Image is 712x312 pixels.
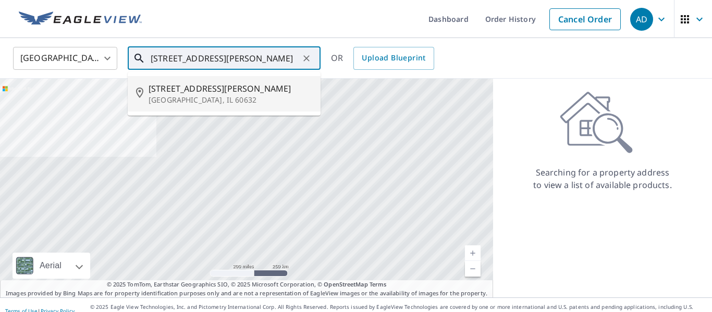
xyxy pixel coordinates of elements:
[13,253,90,279] div: Aerial
[36,253,65,279] div: Aerial
[465,261,481,277] a: Current Level 5, Zoom Out
[362,52,425,65] span: Upload Blueprint
[324,280,367,288] a: OpenStreetMap
[13,44,117,73] div: [GEOGRAPHIC_DATA]
[149,95,312,105] p: [GEOGRAPHIC_DATA], IL 60632
[107,280,387,289] span: © 2025 TomTom, Earthstar Geographics SIO, © 2025 Microsoft Corporation, ©
[353,47,434,70] a: Upload Blueprint
[331,47,434,70] div: OR
[630,8,653,31] div: AD
[370,280,387,288] a: Terms
[299,51,314,66] button: Clear
[151,44,299,73] input: Search by address or latitude-longitude
[19,11,142,27] img: EV Logo
[533,166,672,191] p: Searching for a property address to view a list of available products.
[549,8,621,30] a: Cancel Order
[149,82,312,95] span: [STREET_ADDRESS][PERSON_NAME]
[465,245,481,261] a: Current Level 5, Zoom In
